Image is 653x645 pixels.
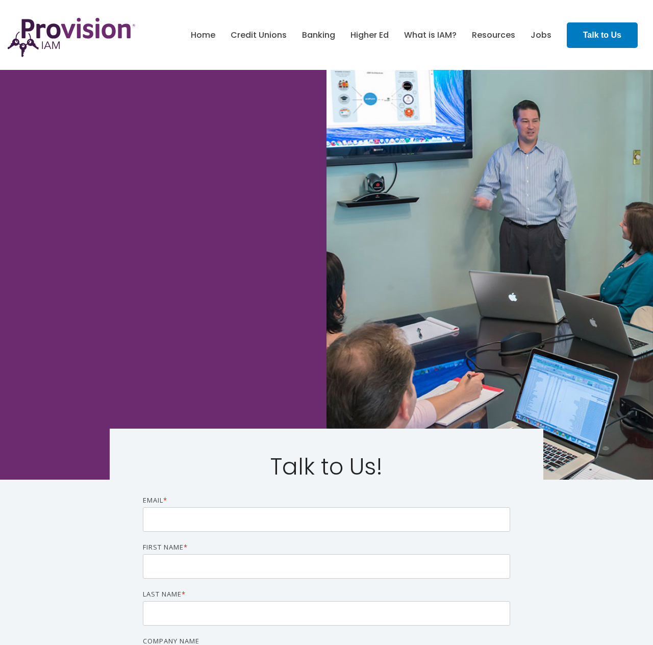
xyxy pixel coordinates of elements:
h2: Talk to Us! [143,454,510,480]
span: Email [143,495,163,505]
nav: menu [183,19,559,52]
a: Resources [472,27,515,44]
span: Last name [143,589,182,599]
a: Credit Unions [231,27,287,44]
a: Banking [302,27,335,44]
span: Talk to Provision IAM [DATE] [51,237,248,299]
img: full-service-consulting@2x [326,61,653,480]
strong: Talk to Us [583,31,621,39]
img: ProvisionIAM-Logo-Purple [8,18,135,57]
span: First name [143,542,184,552]
a: Jobs [531,27,551,44]
span: Unlock the future of identity and access management with Provision IAM. Talk to us [DATE]. [51,321,268,395]
a: What is IAM? [404,27,457,44]
a: Higher Ed [350,27,389,44]
a: Talk to Us [567,22,638,48]
a: Home [191,27,215,44]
